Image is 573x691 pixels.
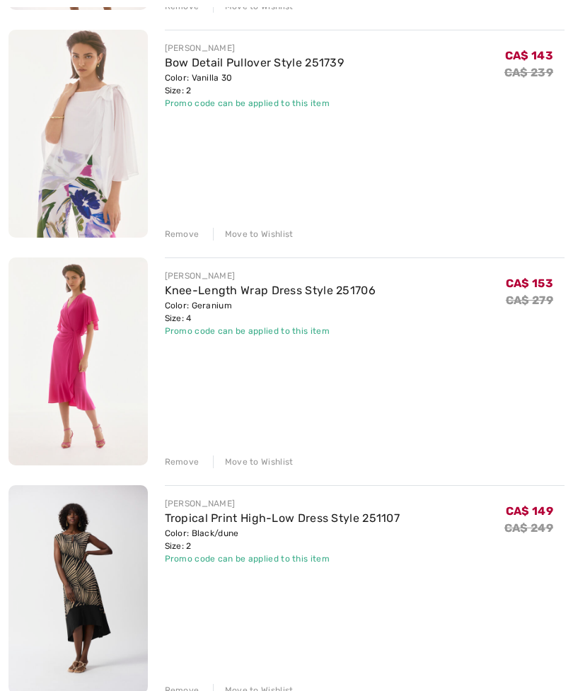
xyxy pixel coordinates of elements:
div: Promo code can be applied to this item [165,325,376,337]
a: Knee-Length Wrap Dress Style 251706 [165,284,376,297]
div: Promo code can be applied to this item [165,97,345,110]
s: CA$ 279 [506,294,553,307]
a: Tropical Print High-Low Dress Style 251107 [165,511,400,525]
div: Color: Geranium Size: 4 [165,299,376,325]
div: Remove [165,228,199,240]
div: Move to Wishlist [213,228,294,240]
div: [PERSON_NAME] [165,42,345,54]
span: CA$ 153 [506,277,553,290]
div: Promo code can be applied to this item [165,552,400,565]
img: Knee-Length Wrap Dress Style 251706 [8,257,148,465]
div: Move to Wishlist [213,455,294,468]
a: Bow Detail Pullover Style 251739 [165,56,345,69]
s: CA$ 249 [504,521,553,535]
div: Color: Black/dune Size: 2 [165,527,400,552]
span: CA$ 149 [506,504,553,518]
s: CA$ 239 [504,66,553,79]
img: Bow Detail Pullover Style 251739 [8,30,148,238]
span: CA$ 143 [505,49,553,62]
div: [PERSON_NAME] [165,497,400,510]
div: Color: Vanilla 30 Size: 2 [165,71,345,97]
div: [PERSON_NAME] [165,269,376,282]
div: Remove [165,455,199,468]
